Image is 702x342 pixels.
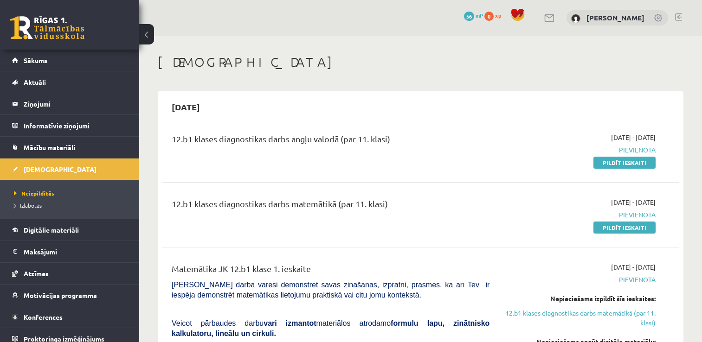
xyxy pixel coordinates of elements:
a: Informatīvie ziņojumi [12,115,128,136]
a: Mācību materiāli [12,137,128,158]
legend: Informatīvie ziņojumi [24,115,128,136]
a: 0 xp [484,12,506,19]
span: Izlabotās [14,202,42,209]
a: 56 mP [464,12,483,19]
span: [DATE] - [DATE] [611,262,656,272]
b: vari izmantot [264,319,316,327]
a: Digitālie materiāli [12,219,128,241]
h1: [DEMOGRAPHIC_DATA] [158,54,683,70]
span: Pievienota [503,145,656,155]
a: Izlabotās [14,201,130,209]
legend: Maksājumi [24,241,128,262]
span: Veicot pārbaudes darbu materiālos atrodamo [172,319,489,337]
div: Matemātika JK 12.b1 klase 1. ieskaite [172,262,489,279]
a: 12.b1 klases diagnostikas darbs matemātikā (par 11. klasi) [503,308,656,328]
span: Digitālie materiāli [24,226,79,234]
a: Rīgas 1. Tālmācības vidusskola [10,16,84,39]
a: Ziņojumi [12,93,128,114]
a: Pildīt ieskaiti [593,222,656,234]
span: Atzīmes [24,269,49,278]
a: [PERSON_NAME] [586,13,644,22]
span: [DEMOGRAPHIC_DATA] [24,165,97,173]
span: [DATE] - [DATE] [611,197,656,207]
a: Aktuāli [12,71,128,93]
span: 0 [484,12,494,21]
span: xp [495,12,501,19]
div: Nepieciešams izpildīt šīs ieskaites: [503,294,656,304]
span: 56 [464,12,474,21]
span: Neizpildītās [14,190,54,197]
span: Sākums [24,56,47,64]
img: Dāvids Anaņjevs [571,14,580,23]
a: Pildīt ieskaiti [593,157,656,169]
div: 12.b1 klases diagnostikas darbs matemātikā (par 11. klasi) [172,197,489,215]
span: Pievienota [503,210,656,220]
span: [DATE] - [DATE] [611,133,656,142]
a: [DEMOGRAPHIC_DATA] [12,158,128,180]
b: formulu lapu, zinātnisko kalkulatoru, lineālu un cirkuli. [172,319,489,337]
span: Motivācijas programma [24,291,97,299]
a: Konferences [12,306,128,328]
a: Atzīmes [12,263,128,284]
span: mP [476,12,483,19]
a: Maksājumi [12,241,128,262]
a: Sākums [12,50,128,71]
a: Motivācijas programma [12,285,128,306]
h2: [DATE] [162,96,209,118]
span: Konferences [24,313,63,321]
span: Pievienota [503,275,656,285]
div: 12.b1 klases diagnostikas darbs angļu valodā (par 11. klasi) [172,133,489,150]
span: Aktuāli [24,78,46,86]
span: [PERSON_NAME] darbā varēsi demonstrēt savas zināšanas, izpratni, prasmes, kā arī Tev ir iespēja d... [172,281,489,299]
a: Neizpildītās [14,189,130,197]
span: Mācību materiāli [24,143,75,152]
legend: Ziņojumi [24,93,128,114]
